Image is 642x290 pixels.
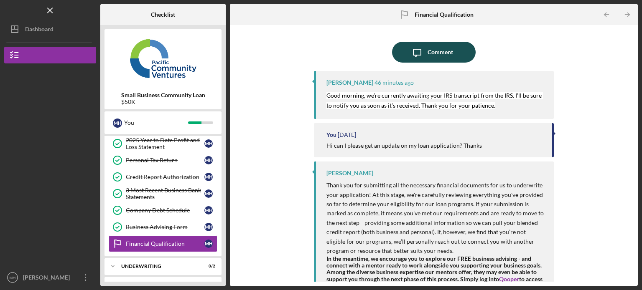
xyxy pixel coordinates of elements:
[415,11,474,18] b: Financial Qualification
[113,119,122,128] div: M H
[25,21,53,40] div: Dashboard
[121,92,205,98] b: Small Business Community Loan
[151,11,175,18] b: Checklist
[204,139,213,148] div: M H
[121,98,205,105] div: $50K
[338,131,356,138] time: 2025-08-25 15:31
[326,170,373,177] div: [PERSON_NAME]
[204,223,213,231] div: M H
[499,275,519,282] a: Qooper
[326,142,482,149] div: Hi can I please get an update on my loan application? Thanks
[109,235,217,252] a: Financial QualificationMH
[21,269,75,288] div: [PERSON_NAME]
[124,116,188,130] div: You
[126,137,204,150] div: 2025 Year to Date Profit and Loss Statement
[109,169,217,185] a: Credit Report AuthorizationMH
[109,219,217,235] a: Business Advising FormMH
[204,173,213,181] div: M H
[204,206,213,214] div: M H
[109,152,217,169] a: Personal Tax ReturnMH
[10,275,16,280] text: MH
[126,207,204,214] div: Company Debt Schedule
[200,264,215,269] div: 0 / 2
[109,185,217,202] a: 3 Most Recent Business Bank StatementsMH
[204,189,213,198] div: M H
[326,92,543,109] mark: Good morning, we’re currently awaiting your IRS transcript from the IRS. I’ll be sure to notify y...
[109,135,217,152] a: 2025 Year to Date Profit and Loss StatementMH
[428,42,453,63] div: Comment
[374,79,414,86] time: 2025-08-26 16:38
[204,240,213,248] div: M H
[109,202,217,219] a: Company Debt ScheduleMH
[126,240,204,247] div: Financial Qualification
[326,79,373,86] div: [PERSON_NAME]
[326,181,545,255] p: Thank you for submitting all the necessary financial documents for us to underwrite your applicat...
[204,156,213,164] div: M H
[126,174,204,180] div: Credit Report Authorization
[392,42,476,63] button: Comment
[126,157,204,164] div: Personal Tax Return
[4,269,96,286] button: MH[PERSON_NAME]
[126,224,204,230] div: Business Advising Form
[326,131,336,138] div: You
[4,21,96,38] button: Dashboard
[126,187,204,200] div: 3 Most Recent Business Bank Statements
[104,33,222,83] img: Product logo
[121,264,194,269] div: Underwriting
